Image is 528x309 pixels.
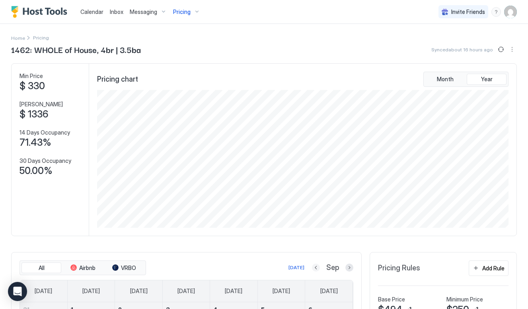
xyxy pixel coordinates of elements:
div: [DATE] [288,264,304,271]
span: Minimum Price [446,296,483,303]
a: Calendar [80,8,103,16]
span: 14 Days Occupancy [19,129,70,136]
button: Sync prices [496,45,506,54]
div: Open Intercom Messenger [8,282,27,301]
span: Home [11,35,25,41]
button: All [21,262,61,274]
div: menu [491,7,501,17]
div: menu [507,45,517,54]
span: [DATE] [35,287,52,295]
button: [DATE] [287,263,306,272]
a: Inbox [110,8,123,16]
span: Breadcrumb [33,35,49,41]
button: VRBO [104,262,144,274]
span: $ 1336 [19,108,48,120]
button: Next month [345,264,353,272]
a: Friday [265,280,298,302]
div: tab-group [423,72,509,87]
button: More options [507,45,517,54]
span: Pricing [173,8,191,16]
span: [DATE] [225,287,242,295]
button: Add Rule [469,260,509,276]
span: 30 Days Occupancy [19,157,71,164]
span: VRBO [121,264,136,272]
button: Month [425,74,465,85]
button: Year [467,74,507,85]
span: Pricing chart [97,75,138,84]
div: Add Rule [482,264,505,272]
span: Sep [326,263,339,272]
span: Invite Friends [451,8,485,16]
span: Base Price [378,296,405,303]
span: Calendar [80,8,103,15]
span: 1462: WHOLE of House, 4br | 3.5ba [11,43,141,55]
span: [PERSON_NAME] [19,101,63,108]
span: Inbox [110,8,123,15]
a: Thursday [217,280,250,302]
a: Tuesday [122,280,156,302]
span: Year [481,76,493,83]
a: Saturday [312,280,346,302]
span: [DATE] [320,287,338,295]
span: 71.43% [19,137,51,149]
span: [DATE] [273,287,290,295]
a: Home [11,33,25,42]
span: Month [437,76,454,83]
div: User profile [504,6,517,18]
span: All [39,264,45,272]
span: $ 330 [19,80,45,92]
button: Previous month [312,264,320,272]
span: [DATE] [130,287,148,295]
span: Min Price [19,72,43,80]
div: Breadcrumb [11,33,25,42]
a: Wednesday [170,280,203,302]
span: Pricing Rules [378,264,420,273]
span: Messaging [130,8,157,16]
span: [DATE] [82,287,100,295]
a: Sunday [27,280,60,302]
span: Synced about 16 hours ago [431,47,493,53]
button: Airbnb [63,262,103,274]
a: Monday [74,280,108,302]
span: Airbnb [79,264,95,272]
span: 50.00% [19,165,53,177]
div: tab-group [19,260,146,276]
span: [DATE] [177,287,195,295]
a: Host Tools Logo [11,6,71,18]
